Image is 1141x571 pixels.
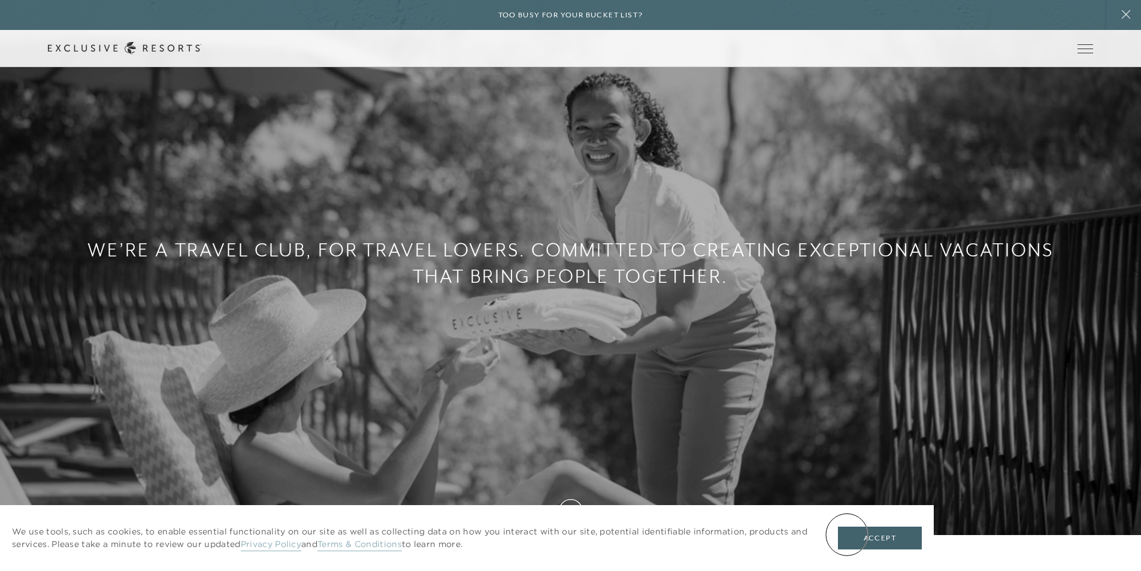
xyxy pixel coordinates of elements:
[498,10,643,21] h6: Too busy for your bucket list?
[317,539,402,551] a: Terms & Conditions
[84,237,1057,290] h3: We’re a travel club, for travel lovers. Committed to creating exceptional vacations that bring pe...
[1078,44,1093,53] button: Open navigation
[12,525,814,551] p: We use tools, such as cookies, to enable essential functionality on our site as well as collectin...
[241,539,301,551] a: Privacy Policy
[838,527,922,549] button: Accept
